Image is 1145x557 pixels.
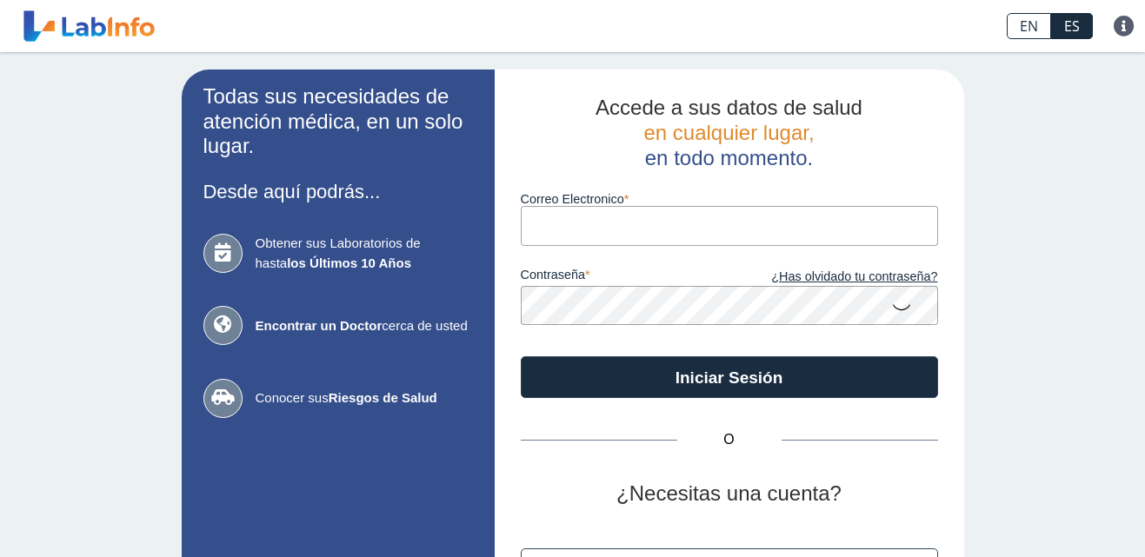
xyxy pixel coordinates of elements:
span: en todo momento. [645,146,813,169]
span: Conocer sus [256,388,473,408]
label: contraseña [521,268,729,287]
span: O [677,429,782,450]
h3: Desde aquí podrás... [203,181,473,202]
label: Correo Electronico [521,192,938,206]
h2: Todas sus necesidades de atención médica, en un solo lugar. [203,84,473,159]
b: Riesgos de Salud [329,390,437,405]
b: Encontrar un Doctor [256,318,383,333]
span: Obtener sus Laboratorios de hasta [256,234,473,273]
a: ¿Has olvidado tu contraseña? [729,268,938,287]
h2: ¿Necesitas una cuenta? [521,481,938,507]
span: cerca de usted [256,316,473,336]
a: EN [1007,13,1051,39]
button: Iniciar Sesión [521,356,938,398]
a: ES [1051,13,1093,39]
span: Accede a sus datos de salud [596,96,862,119]
b: los Últimos 10 Años [287,255,411,270]
span: en cualquier lugar, [643,121,814,144]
